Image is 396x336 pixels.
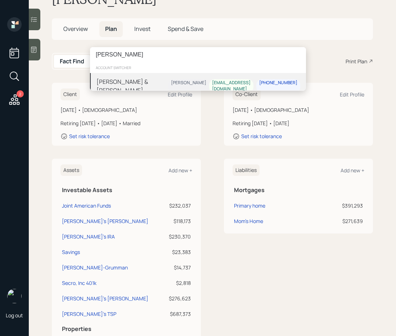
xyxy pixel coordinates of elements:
[212,80,251,92] div: [EMAIL_ADDRESS][DOMAIN_NAME]
[259,80,297,86] div: [PHONE_NUMBER]
[171,80,206,86] div: [PERSON_NAME]
[96,77,168,95] div: [PERSON_NAME] & [PERSON_NAME]
[90,47,306,62] input: Type a command or search…
[90,62,306,73] div: account switcher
